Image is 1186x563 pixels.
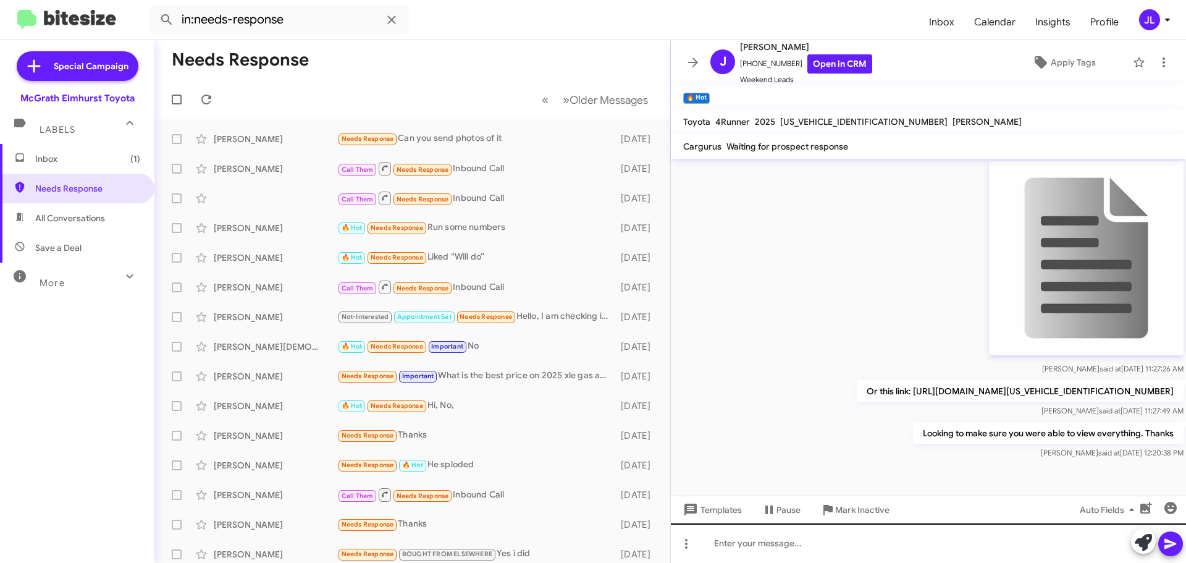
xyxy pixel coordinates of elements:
[214,548,337,561] div: [PERSON_NAME]
[337,132,615,146] div: Can you send photos of it
[342,135,394,143] span: Needs Response
[397,313,452,321] span: Appointment Set
[342,372,394,380] span: Needs Response
[402,550,492,558] span: BOUGHT FROM ELSEWHERE
[615,489,660,501] div: [DATE]
[720,52,726,72] span: J
[397,166,449,174] span: Needs Response
[681,499,742,521] span: Templates
[214,459,337,472] div: [PERSON_NAME]
[535,87,655,112] nav: Page navigation example
[214,370,337,383] div: [PERSON_NAME]
[337,339,615,353] div: No
[214,163,337,175] div: [PERSON_NAME]
[342,461,394,469] span: Needs Response
[615,311,660,323] div: [DATE]
[20,20,30,30] img: logo_orange.svg
[835,499,889,521] span: Mark Inactive
[953,116,1022,127] span: [PERSON_NAME]
[337,221,615,235] div: Run some numbers
[337,279,615,295] div: Inbound Call
[919,4,964,40] a: Inbox
[431,342,463,350] span: Important
[563,92,570,108] span: »
[615,341,660,353] div: [DATE]
[337,399,615,413] div: Hi, No,
[40,124,75,135] span: Labels
[615,548,660,561] div: [DATE]
[397,284,449,292] span: Needs Response
[342,431,394,439] span: Needs Response
[615,192,660,205] div: [DATE]
[726,141,848,152] span: Waiting for prospect response
[337,487,615,502] div: Inbound Call
[964,4,1025,40] a: Calendar
[615,459,660,472] div: [DATE]
[337,310,615,324] div: Hello, I am checking in on progress with this. Thank you
[1025,4,1080,40] a: Insights
[214,519,337,531] div: [PERSON_NAME]
[342,224,363,232] span: 🔥 Hot
[397,195,449,203] span: Needs Response
[342,253,363,261] span: 🔥 Hot
[149,5,409,35] input: Search
[214,252,337,264] div: [PERSON_NAME]
[35,242,82,254] span: Save a Deal
[776,499,801,521] span: Pause
[214,489,337,501] div: [PERSON_NAME]
[1042,364,1184,373] span: [PERSON_NAME] [DATE] 11:27:26 AM
[807,54,872,74] a: Open in CRM
[1129,9,1172,30] button: JL
[740,74,872,86] span: Weekend Leads
[20,32,30,42] img: website_grey.svg
[913,422,1184,444] p: Looking to make sure you were able to view everything. Thanks
[1051,51,1096,74] span: Apply Tags
[615,430,660,442] div: [DATE]
[1098,448,1120,457] span: said at
[534,87,556,112] button: Previous
[570,93,648,107] span: Older Messages
[615,370,660,383] div: [DATE]
[780,116,948,127] span: [US_VEHICLE_IDENTIFICATION_NUMBER]
[214,400,337,412] div: [PERSON_NAME]
[342,402,363,410] span: 🔥 Hot
[342,284,374,292] span: Call Them
[342,550,394,558] span: Needs Response
[740,40,872,54] span: [PERSON_NAME]
[1099,406,1121,415] span: said at
[47,73,111,81] div: Domain Overview
[337,517,615,531] div: Thanks
[671,499,752,521] button: Templates
[1080,499,1139,521] span: Auto Fields
[40,277,65,289] span: More
[123,72,133,82] img: tab_keywords_by_traffic_grey.svg
[810,499,899,521] button: Mark Inactive
[214,341,337,353] div: [PERSON_NAME][DEMOGRAPHIC_DATA]
[1041,406,1184,415] span: [PERSON_NAME] [DATE] 11:27:49 AM
[214,430,337,442] div: [PERSON_NAME]
[342,195,374,203] span: Call Them
[337,458,615,472] div: He sploded
[35,182,140,195] span: Needs Response
[1080,4,1129,40] a: Profile
[615,400,660,412] div: [DATE]
[371,224,423,232] span: Needs Response
[1000,51,1127,74] button: Apply Tags
[137,73,208,81] div: Keywords by Traffic
[35,153,140,165] span: Inbox
[20,92,135,104] div: McGrath Elmhurst Toyota
[32,32,136,42] div: Domain: [DOMAIN_NAME]
[342,313,389,321] span: Not-Interested
[337,250,615,265] div: Liked “Will do”
[615,163,660,175] div: [DATE]
[615,252,660,264] div: [DATE]
[715,116,750,127] span: 4Runner
[1041,448,1184,457] span: [PERSON_NAME] [DATE] 12:20:38 PM
[989,161,1184,355] img: 9k=
[683,93,710,104] small: 🔥 Hot
[337,428,615,442] div: Thanks
[683,141,721,152] span: Cargurus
